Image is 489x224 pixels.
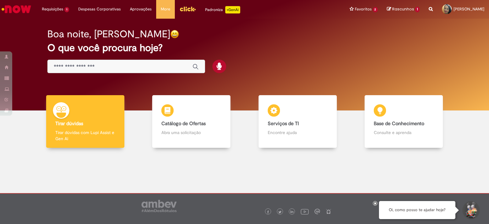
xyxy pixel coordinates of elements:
[355,6,372,12] span: Favoritos
[278,211,281,214] img: logo_footer_twitter.png
[179,4,196,13] img: click_logo_yellow_360x200.png
[225,6,240,13] p: +GenAi
[326,209,331,214] img: logo_footer_naosei.png
[268,129,328,136] p: Encontre ajuda
[47,43,442,53] h2: O que você procura hoje?
[454,6,484,12] span: [PERSON_NAME]
[47,29,170,39] h2: Boa noite, [PERSON_NAME]
[55,121,83,127] b: Tirar dúvidas
[268,121,299,127] b: Serviços de TI
[64,7,69,12] span: 1
[267,211,270,214] img: logo_footer_facebook.png
[392,6,414,12] span: Rascunhos
[301,207,309,215] img: logo_footer_youtube.png
[42,6,63,12] span: Requisições
[314,209,320,214] img: logo_footer_workplace.png
[374,129,434,136] p: Consulte e aprenda
[161,129,221,136] p: Abra uma solicitação
[379,201,455,219] div: Oi, como posso te ajudar hoje?
[130,6,152,12] span: Aprovações
[55,129,115,142] p: Tirar dúvidas com Lupi Assist e Gen Ai
[205,6,240,13] div: Padroniza
[244,95,351,148] a: Serviços de TI Encontre ajuda
[387,6,420,12] a: Rascunhos
[161,6,170,12] span: More
[170,30,179,39] img: happy-face.png
[374,121,424,127] b: Base de Conhecimento
[1,3,32,15] img: ServiceNow
[161,121,206,127] b: Catálogo de Ofertas
[138,95,245,148] a: Catálogo de Ofertas Abra uma solicitação
[142,200,177,212] img: logo_footer_ambev_rotulo_gray.png
[351,95,457,148] a: Base de Conhecimento Consulte e aprenda
[461,201,480,219] button: Iniciar Conversa de Suporte
[373,7,378,12] span: 2
[415,7,420,12] span: 1
[78,6,121,12] span: Despesas Corporativas
[290,210,293,214] img: logo_footer_linkedin.png
[32,95,138,148] a: Tirar dúvidas Tirar dúvidas com Lupi Assist e Gen Ai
